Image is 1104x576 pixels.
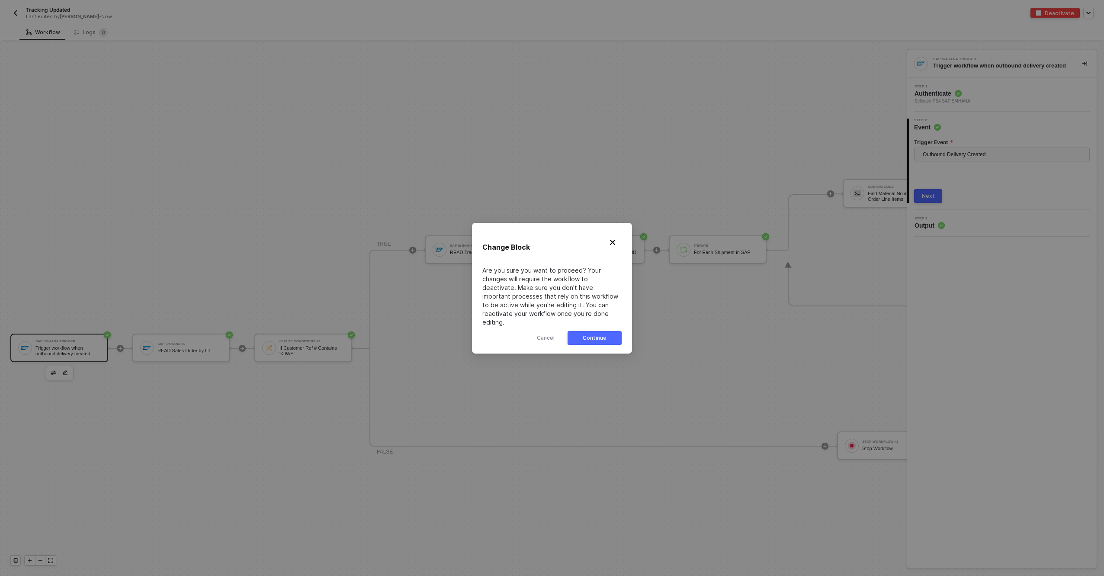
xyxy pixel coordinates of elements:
[914,138,1090,146] label: Trigger Event
[436,246,443,254] img: icon
[654,248,659,253] span: icon-play
[915,89,970,98] span: Authenticate
[348,331,355,338] span: icon-success-page
[915,221,945,230] span: Output
[26,13,532,20] div: Last edited by - Now
[99,28,108,37] sup: 0
[1036,10,1041,16] img: deactivate
[48,558,53,563] span: icon-expand
[26,29,60,36] div: Workflow
[279,340,344,343] div: If-Else Conditions #2
[38,558,43,563] span: icon-minus
[923,148,1085,161] span: Outbound Delivery Created
[862,440,927,444] div: Stop Workflow #2
[694,244,759,248] div: Iterate
[1045,10,1074,17] div: Deactivate
[118,346,123,351] span: icon-play
[822,444,828,449] span: icon-play
[915,85,970,88] span: Step 1
[933,62,1068,70] div: Trigger workflow when outbound delivery created
[762,233,769,240] span: icon-success-page
[265,344,273,352] img: icon
[377,448,393,456] div: FALSE
[600,230,625,254] button: Close
[10,8,21,18] button: back
[694,250,759,255] div: For Each Shipment in SAP
[48,368,58,378] button: edit-cred
[104,331,111,338] span: icon-success-page
[532,331,560,345] button: Cancel
[74,28,108,37] div: Logs
[914,123,941,132] span: Event
[568,331,622,345] button: Continue
[917,60,925,68] img: integration-icon
[157,348,222,354] div: READ Sales Order by ID
[907,119,1097,203] div: Step 2Event Trigger EventOutbound Delivery CreatedNext
[410,248,415,253] span: icon-play
[1082,61,1087,66] span: icon-collapse-right
[157,342,222,346] div: SAP S/4HANA #2
[12,10,19,16] img: back
[1030,8,1080,18] button: deactivateDeactivate
[914,189,942,203] button: Next
[450,244,515,248] div: SAP S/4HANA #3
[915,217,945,220] span: Step 3
[583,335,607,341] div: Continue
[450,250,515,255] div: READ Tracking Info
[21,344,29,352] img: icon
[640,233,647,240] span: icon-success-page
[226,331,233,338] span: icon-success-page
[60,368,71,378] button: edit-cred
[609,239,616,246] img: close
[680,246,687,254] img: icon
[915,98,970,105] span: Sellmark PS4 SAP S/4HANA
[143,344,151,352] img: icon
[35,345,100,356] div: Trigger workflow when outbound delivery created
[922,193,935,200] div: Next
[537,335,555,341] div: Cancel
[27,558,32,563] span: icon-play
[482,242,530,252] div: Change Block
[60,13,99,19] span: [PERSON_NAME]
[907,85,1097,105] div: Step 1Authenticate Sellmark PS4 SAP S/4HANA
[848,442,856,450] img: icon
[482,266,622,327] div: Are you sure you want to proceed? Your changes will require the workflow to deactivate. Make sure...
[828,191,833,196] span: icon-play
[26,6,70,13] span: Tracking Updated
[377,240,391,248] div: TRUE
[854,190,861,197] img: icon
[914,119,941,122] span: Step 2
[279,345,344,356] div: If Customer Ref # Contains 'KJWS'
[240,346,245,351] span: icon-play
[868,185,933,189] div: Custom Code
[933,58,1063,61] div: SAP S/4HANA Trigger
[862,446,927,451] div: Stop Workflow
[51,370,56,375] img: edit-cred
[868,191,933,202] div: Find Material No in Fulfillment Order Line Items
[63,370,68,376] img: edit-cred
[35,340,100,343] div: SAP S/4HANA Trigger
